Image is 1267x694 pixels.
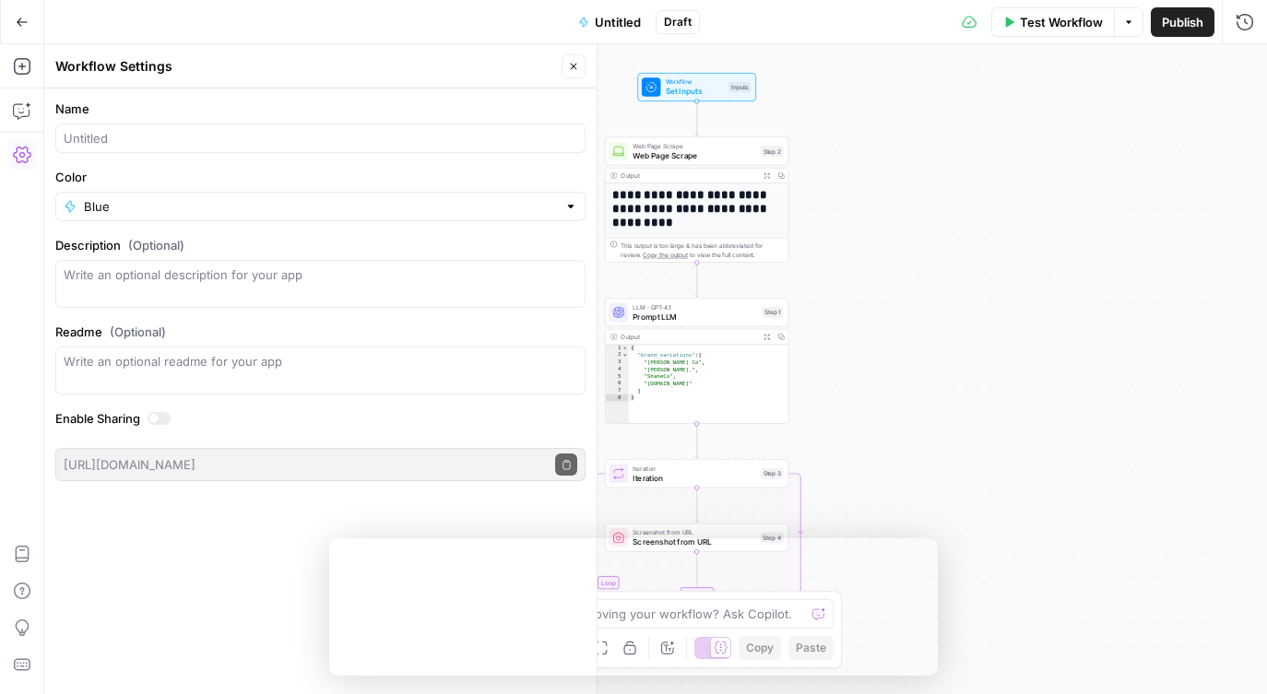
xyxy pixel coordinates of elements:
span: Prompt LLM [633,311,757,323]
span: Web Page Scrape [633,149,756,161]
g: Edge from step_3 to step_4 [695,488,699,522]
div: Step 1 [762,307,783,318]
div: Inputs [728,82,751,93]
span: Workflow [666,77,725,87]
div: Step 4 [760,532,783,543]
span: Set Inputs [666,86,725,98]
div: This output is too large & has been abbreviated for review. to view the full content. [621,241,783,260]
label: Enable Sharing [55,409,586,428]
span: Screenshot from URL [633,527,755,536]
span: Test Workflow [1020,13,1103,31]
span: LLM · GPT-4.1 [633,302,757,312]
div: 7 [606,387,629,394]
span: Draft [664,14,692,30]
label: Color [55,168,586,186]
div: 2 [606,351,629,359]
label: Description [55,236,586,254]
span: Screenshot from URL [633,535,755,547]
div: Screenshot from URLScreenshot from URLStep 4 [605,523,788,552]
button: Untitled [567,7,652,37]
div: Step 3 [761,468,783,479]
div: LLM · GPT-4.1Prompt LLMStep 1Output{ "brand_variations":[ "[PERSON_NAME] Co", "[PERSON_NAME].", "... [605,298,788,423]
label: Readme [55,323,586,341]
div: 3 [606,359,629,366]
span: Web Page Scrape [633,141,756,150]
input: Untitled [64,129,577,147]
g: Edge from step_1 to step_3 [695,424,699,458]
div: 5 [606,373,629,381]
span: (Optional) [128,236,184,254]
span: Untitled [595,13,641,31]
div: 1 [606,345,629,352]
span: Iteration [633,472,756,484]
div: Output [621,171,756,180]
span: Publish [1162,13,1203,31]
span: Iteration [633,464,756,473]
div: 6 [606,380,629,387]
iframe: Survey from AirOps [329,538,938,676]
input: Blue [84,197,557,216]
g: Edge from start to step_2 [695,101,699,135]
button: Publish [1151,7,1214,37]
div: 8 [606,394,629,402]
div: Step 2 [761,146,783,157]
span: Toggle code folding, rows 2 through 7 [622,351,628,359]
div: WorkflowSet InputsInputs [605,73,788,101]
span: (Optional) [110,323,166,341]
button: Test Workflow [991,7,1114,37]
div: LoopIterationIterationStep 3 [605,459,788,488]
div: Output [621,332,756,341]
span: Toggle code folding, rows 1 through 8 [622,345,628,352]
g: Edge from step_2 to step_1 [695,263,699,297]
div: 4 [606,366,629,373]
span: Copy the output [643,252,688,259]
